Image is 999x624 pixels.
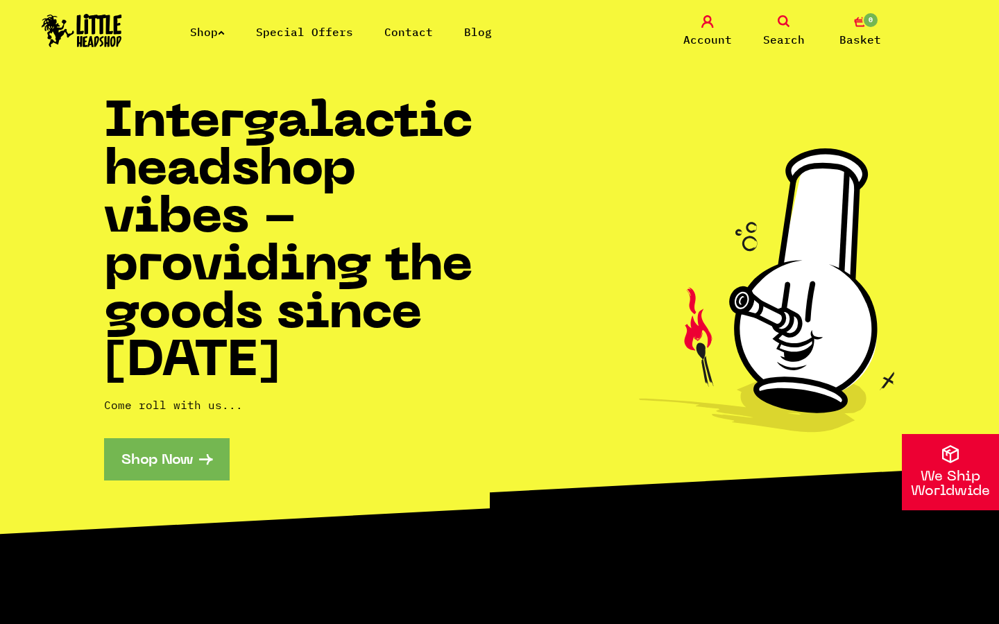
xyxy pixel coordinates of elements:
img: Little Head Shop Logo [42,14,122,47]
a: Search [749,15,819,48]
span: Account [683,31,732,48]
span: 0 [862,12,879,28]
span: Search [763,31,805,48]
a: Shop [190,25,225,39]
a: Special Offers [256,25,353,39]
h1: Intergalactic headshop vibes - providing the goods since [DATE] [104,100,499,387]
span: Basket [839,31,881,48]
a: Blog [464,25,492,39]
a: 0 Basket [826,15,895,48]
a: Contact [384,25,433,39]
a: Shop Now [104,438,230,480]
p: Come roll with us... [104,397,499,413]
p: We Ship Worldwide [902,470,999,499]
